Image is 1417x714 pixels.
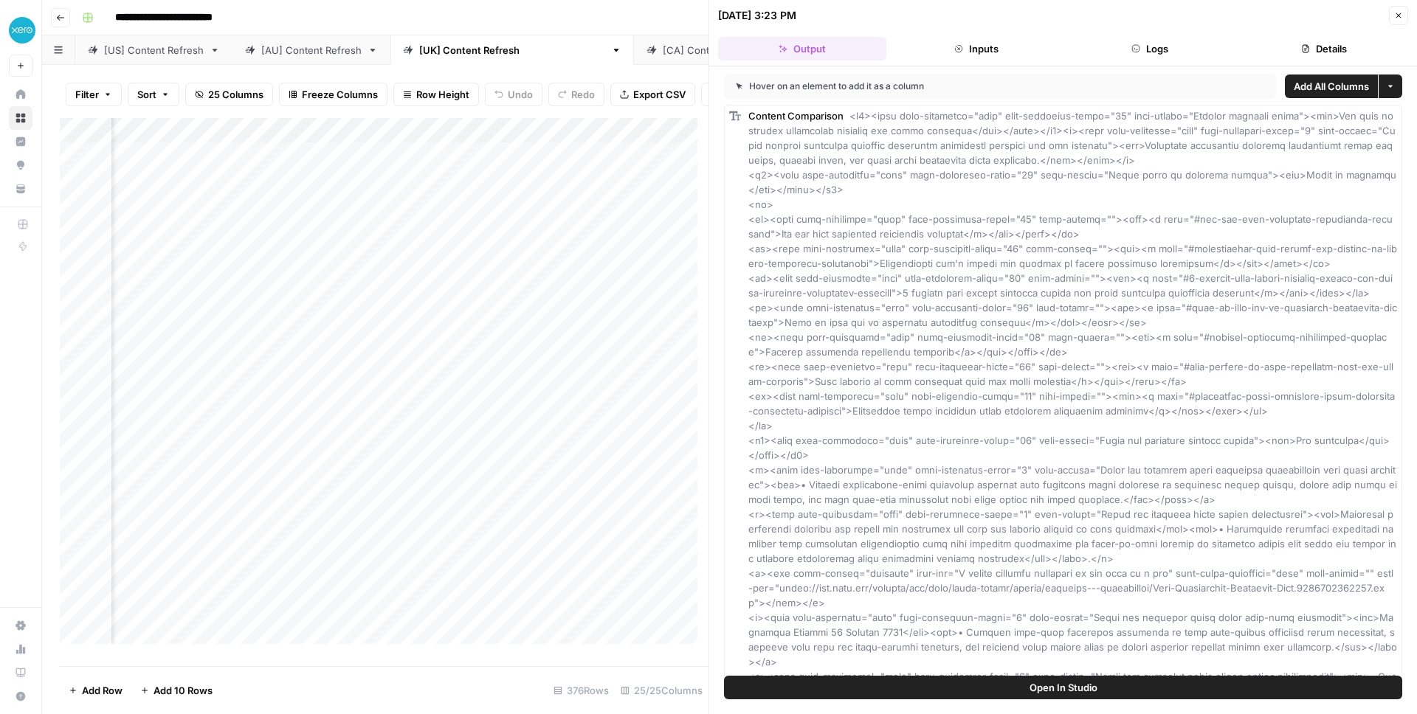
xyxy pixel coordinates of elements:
[634,35,792,65] a: [CA] Content Refresh
[1294,79,1369,94] span: Add All Columns
[9,106,32,130] a: Browse
[9,17,35,44] img: XeroOps Logo
[9,12,32,49] button: Workspace: XeroOps
[748,110,844,122] span: Content Comparison
[633,87,686,102] span: Export CSV
[185,83,273,106] button: 25 Columns
[302,87,378,102] span: Freeze Columns
[9,661,32,684] a: Learning Hub
[104,43,204,58] div: [US] Content Refresh
[9,637,32,661] a: Usage
[232,35,390,65] a: [AU] Content Refresh
[548,679,615,702] div: 376 Rows
[508,87,533,102] span: Undo
[75,35,232,65] a: [US] Content Refresh
[615,679,708,702] div: 25/25 Columns
[75,87,99,102] span: Filter
[128,83,179,106] button: Sort
[261,43,362,58] div: [AU] Content Refresh
[571,87,595,102] span: Redo
[9,684,32,708] button: Help + Support
[9,614,32,637] a: Settings
[60,679,131,702] button: Add Row
[663,43,763,58] div: [CA] Content Refresh
[9,153,32,177] a: Opportunities
[724,676,1402,699] button: Open In Studio
[718,37,886,60] button: Output
[416,87,469,102] span: Row Height
[485,83,542,106] button: Undo
[66,83,122,106] button: Filter
[154,683,213,698] span: Add 10 Rows
[892,37,1061,60] button: Inputs
[548,83,604,106] button: Redo
[131,679,221,702] button: Add 10 Rows
[718,8,796,23] div: [DATE] 3:23 PM
[1240,37,1408,60] button: Details
[610,83,695,106] button: Export CSV
[82,683,123,698] span: Add Row
[279,83,387,106] button: Freeze Columns
[390,35,634,65] a: [[GEOGRAPHIC_DATA]] Content Refresh
[9,130,32,153] a: Insights
[9,83,32,106] a: Home
[1285,74,1378,98] button: Add All Columns
[419,43,605,58] div: [[GEOGRAPHIC_DATA]] Content Refresh
[1066,37,1235,60] button: Logs
[736,80,1094,93] div: Hover on an element to add it as a column
[9,177,32,201] a: Your Data
[1030,680,1097,695] span: Open In Studio
[393,83,479,106] button: Row Height
[137,87,156,102] span: Sort
[208,87,263,102] span: 25 Columns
